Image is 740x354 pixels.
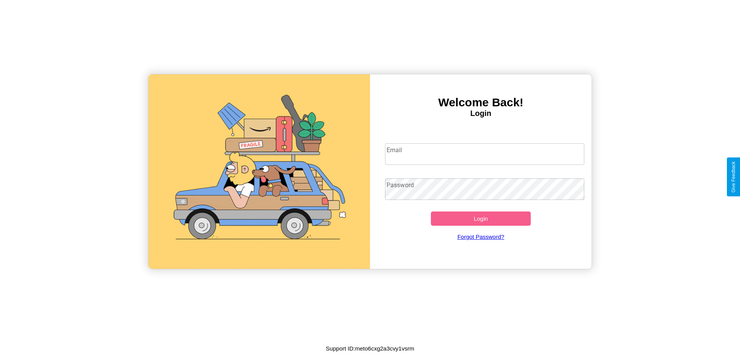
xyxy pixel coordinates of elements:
[370,96,592,109] h3: Welcome Back!
[326,343,414,354] p: Support ID: meto6cxg2a3cvy1vsrm
[731,161,736,193] div: Give Feedback
[148,74,370,269] img: gif
[381,226,581,248] a: Forgot Password?
[370,109,592,118] h4: Login
[431,211,531,226] button: Login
